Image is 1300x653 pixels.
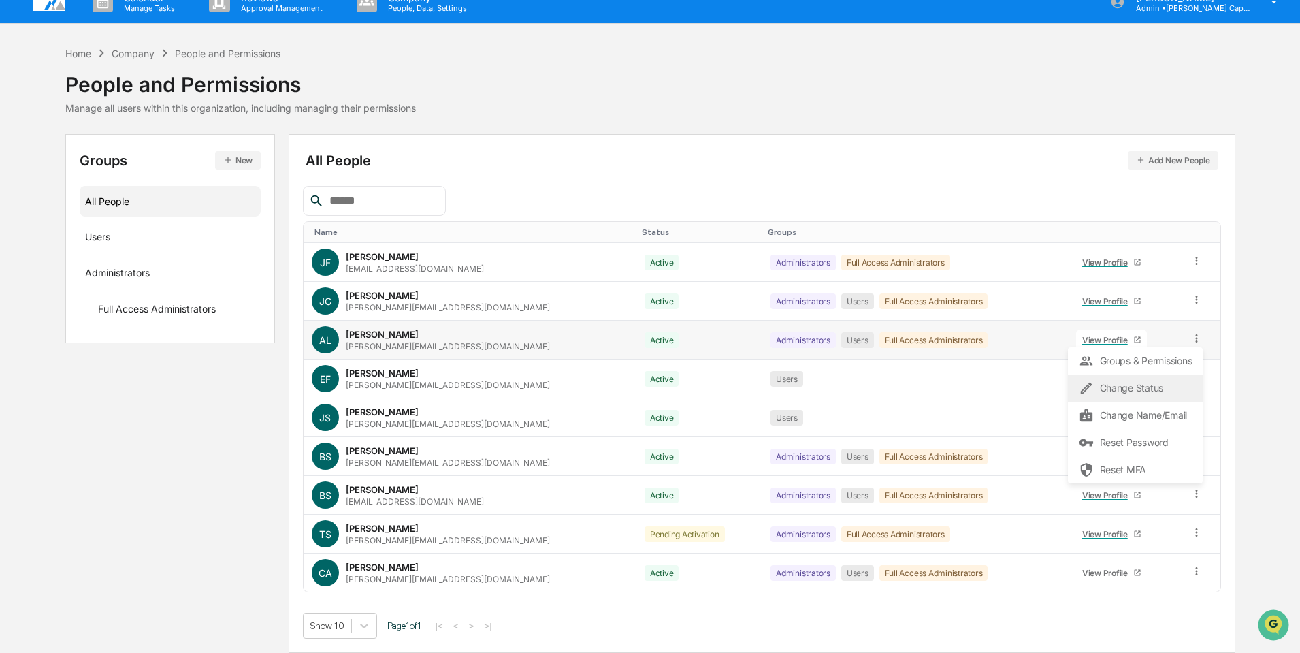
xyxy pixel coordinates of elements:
div: Groups & Permissions [1079,353,1192,369]
div: We're available if you need us! [46,118,172,129]
a: View Profile [1076,524,1147,545]
span: AL [319,334,331,346]
div: Administrators [770,565,836,581]
div: Change Status [1079,380,1192,396]
div: View Profile [1082,335,1133,345]
div: [EMAIL_ADDRESS][DOMAIN_NAME] [346,496,484,507]
div: Users [770,410,803,426]
iframe: Open customer support [1256,608,1293,645]
div: [PERSON_NAME] [346,445,419,456]
div: Users [770,371,803,387]
div: [PERSON_NAME][EMAIL_ADDRESS][DOMAIN_NAME] [346,341,550,351]
div: All People [306,151,1218,170]
div: Toggle SortBy [314,227,631,237]
div: Users [841,488,874,503]
div: People and Permissions [175,48,280,59]
p: Approval Management [230,3,329,13]
span: Attestations [112,172,169,185]
button: < [449,620,463,632]
div: [PERSON_NAME] [346,329,419,340]
div: Reset MFA [1079,462,1192,478]
div: View Profile [1082,490,1133,500]
div: Reset Password [1079,434,1192,451]
div: View Profile [1082,568,1133,578]
a: 🖐️Preclearance [8,166,93,191]
a: Powered byPylon [96,230,165,241]
div: 🖐️ [14,173,25,184]
span: BS [319,451,331,462]
div: Start new chat [46,104,223,118]
div: Users [85,231,110,247]
button: >| [480,620,495,632]
div: [PERSON_NAME] [346,290,419,301]
div: [PERSON_NAME] [346,484,419,495]
div: View Profile [1082,257,1133,268]
p: Admin • [PERSON_NAME] Capital Management [1125,3,1252,13]
div: [EMAIL_ADDRESS][DOMAIN_NAME] [346,264,484,274]
a: View Profile [1076,291,1147,312]
div: Active [645,371,679,387]
div: Company [112,48,155,59]
button: New [215,151,261,170]
div: Home [65,48,91,59]
button: Start new chat [231,108,248,125]
div: 🔎 [14,199,25,210]
div: [PERSON_NAME] [346,251,419,262]
div: Administrators [770,293,836,309]
button: Add New People [1128,151,1218,170]
span: JG [319,296,331,307]
button: |< [432,620,447,632]
div: [PERSON_NAME] [346,562,419,573]
div: Full Access Administrators [879,488,988,503]
a: View Profile [1076,562,1147,584]
span: Data Lookup [27,197,86,211]
p: People, Data, Settings [377,3,474,13]
div: Administrators [85,267,150,283]
div: Administrators [770,488,836,503]
div: Users [841,332,874,348]
div: Groups [80,151,261,170]
a: View Profile [1076,330,1147,351]
div: Toggle SortBy [642,227,757,237]
div: [PERSON_NAME][EMAIL_ADDRESS][DOMAIN_NAME] [346,380,550,390]
div: Administrators [770,449,836,464]
div: Toggle SortBy [1073,227,1176,237]
div: Administrators [770,332,836,348]
div: Toggle SortBy [1193,227,1215,237]
div: [PERSON_NAME][EMAIL_ADDRESS][DOMAIN_NAME] [346,419,550,429]
div: Active [645,332,679,348]
div: People and Permissions [65,61,416,97]
div: [PERSON_NAME] [346,407,419,417]
div: Active [645,410,679,426]
div: Full Access Administrators [841,526,950,542]
div: Full Access Administrators [98,303,216,319]
div: View Profile [1082,296,1133,306]
div: Users [841,449,874,464]
img: 1746055101610-c473b297-6a78-478c-a979-82029cc54cd1 [14,104,38,129]
div: Active [645,565,679,581]
div: [PERSON_NAME][EMAIL_ADDRESS][DOMAIN_NAME] [346,574,550,584]
a: View Profile [1076,485,1147,506]
div: Pending Activation [645,526,725,542]
div: Active [645,488,679,503]
div: Users [841,293,874,309]
a: View Profile [1076,252,1147,273]
div: Active [645,293,679,309]
div: [PERSON_NAME] [346,368,419,379]
div: [PERSON_NAME][EMAIL_ADDRESS][DOMAIN_NAME] [346,302,550,313]
p: How can we help? [14,29,248,50]
div: All People [85,190,256,212]
div: Full Access Administrators [841,255,950,270]
div: [PERSON_NAME] [346,523,419,534]
p: Manage Tasks [113,3,182,13]
span: Page 1 of 1 [387,620,421,631]
div: Users [841,565,874,581]
div: Full Access Administrators [879,293,988,309]
div: [PERSON_NAME][EMAIL_ADDRESS][DOMAIN_NAME] [346,535,550,545]
div: Full Access Administrators [879,332,988,348]
span: CA [319,567,332,579]
a: 🔎Data Lookup [8,192,91,217]
div: Full Access Administrators [879,449,988,464]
